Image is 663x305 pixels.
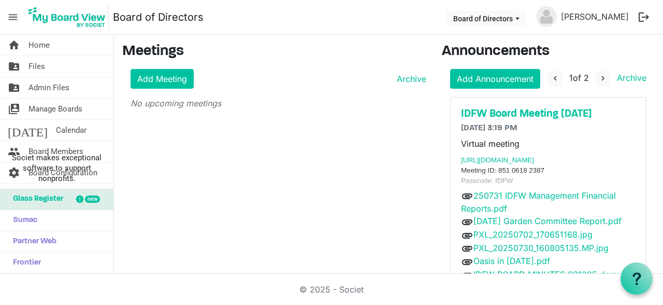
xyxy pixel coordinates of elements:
span: [URL][DOMAIN_NAME] [461,156,534,164]
span: [DATE] 3:19 PM [461,124,517,132]
a: 250731 IDFW Management Financial Reports.pdf [461,190,616,214]
img: no-profile-picture.svg [536,6,557,27]
a: © 2025 - Societ [299,284,364,295]
a: [URL][DOMAIN_NAME] [461,157,534,163]
span: Manage Boards [28,99,82,119]
a: Oasis in [DATE].pdf [473,256,550,266]
span: navigate_before [551,74,560,83]
a: IDFW Board Meeting [DATE] [461,108,636,120]
span: [DATE] [8,120,48,141]
span: people [8,141,20,162]
span: Board Members [28,141,83,162]
span: attachment [461,242,473,255]
span: home [8,35,20,56]
span: attachment [461,216,473,228]
span: menu [3,7,23,27]
span: 1 [569,73,573,83]
span: Meeting ID: 851 0618 2387 Passcode: IDFW [461,167,544,185]
span: Admin Files [28,77,69,98]
a: PXL_20250730_160805135.MP.jpg [473,243,609,253]
a: Archive [613,73,646,83]
h3: Meetings [122,43,426,61]
span: Phone: [PHONE_NUMBER] [461,189,547,197]
span: Frontier [8,253,41,273]
button: navigate_before [548,71,563,87]
a: [PERSON_NAME] [557,6,633,27]
span: Sumac [8,210,37,231]
span: folder_shared [8,77,20,98]
a: My Board View Logo [25,4,113,30]
span: attachment [461,269,473,282]
span: attachment [461,229,473,242]
a: Board of Directors [113,7,204,27]
span: switch_account [8,99,20,119]
span: of 2 [569,73,589,83]
h3: Announcements [442,43,655,61]
img: My Board View Logo [25,4,109,30]
span: Home [28,35,50,56]
span: Files [28,56,45,77]
a: IDFW BOARD MINUTES 081325.docx [473,269,619,280]
span: Partner Web [8,231,56,252]
p: Virtual meeting [461,137,636,150]
a: PXL_20250702_170651168.jpg [473,229,593,240]
span: folder_shared [8,56,20,77]
button: navigate_next [596,71,610,87]
span: Glass Register [8,189,63,210]
a: Add Announcement [450,69,540,89]
a: Archive [393,73,426,85]
a: Add Meeting [131,69,194,89]
span: navigate_next [598,74,608,83]
div: new [85,196,100,203]
button: Board of Directors dropdownbutton [446,11,526,25]
p: No upcoming meetings [131,97,426,109]
span: Societ makes exceptional software to support nonprofits. [5,152,109,184]
button: logout [633,6,655,28]
span: Calendar [56,120,87,141]
span: attachment [461,190,473,202]
span: attachment [461,256,473,268]
a: [DATE] Garden Committee Report.pdf [473,216,622,226]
